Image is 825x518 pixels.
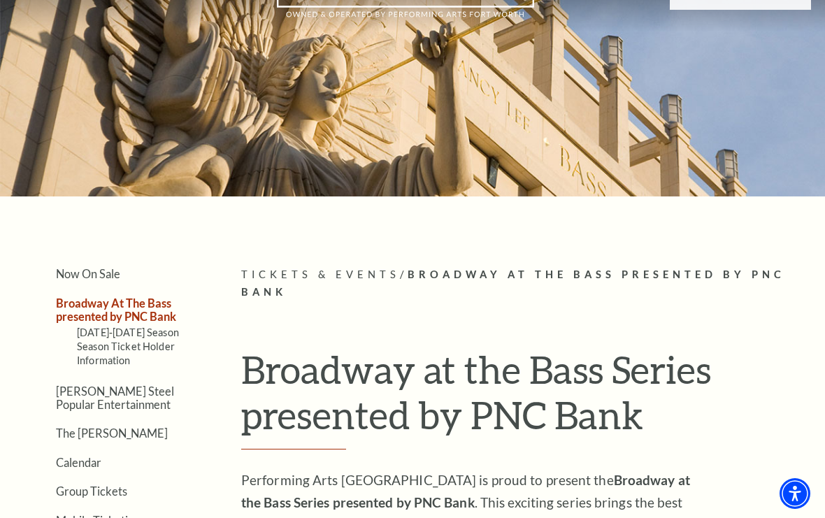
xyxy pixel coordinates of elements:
a: Calendar [56,456,101,469]
p: / [241,266,811,301]
a: [PERSON_NAME] Steel Popular Entertainment [56,384,174,411]
strong: Broadway at the Bass Series presented by PNC Bank [241,472,690,510]
a: The [PERSON_NAME] [56,426,168,440]
a: Group Tickets [56,484,127,498]
h1: Broadway at the Bass Series presented by PNC Bank [241,347,811,449]
span: Broadway At The Bass presented by PNC Bank [241,268,785,298]
a: Season Ticket Holder Information [77,340,175,366]
div: Accessibility Menu [780,478,810,509]
a: Now On Sale [56,267,120,280]
a: Broadway At The Bass presented by PNC Bank [56,296,176,323]
span: Tickets & Events [241,268,400,280]
a: [DATE]-[DATE] Season [77,326,179,338]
